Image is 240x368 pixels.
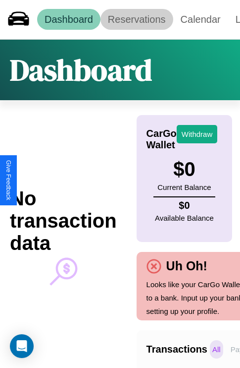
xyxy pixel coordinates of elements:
[155,211,214,225] p: Available Balance
[146,128,177,151] h4: CarGo Wallet
[5,160,12,200] div: Give Feedback
[10,334,34,358] div: Open Intercom Messenger
[173,9,228,30] a: Calendar
[100,9,173,30] a: Reservations
[177,125,218,143] button: Withdraw
[161,259,212,273] h4: Uh Oh!
[155,200,214,211] h4: $ 0
[10,187,117,254] h2: No transaction data
[157,181,211,194] p: Current Balance
[146,344,207,355] h4: Transactions
[157,158,211,181] h3: $ 0
[37,9,100,30] a: Dashboard
[10,50,152,90] h1: Dashboard
[210,340,223,359] p: All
